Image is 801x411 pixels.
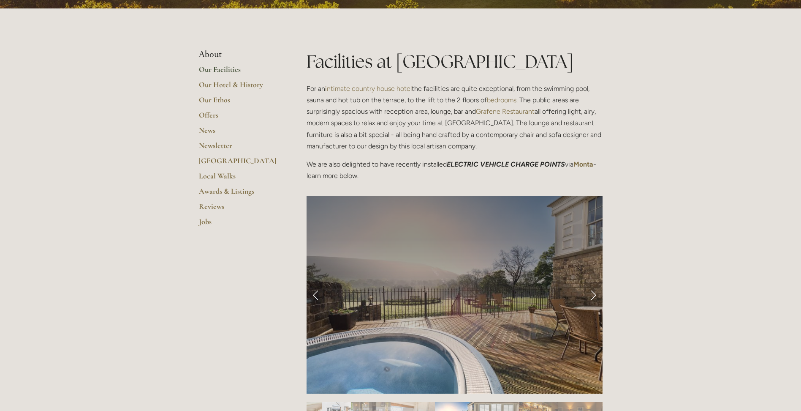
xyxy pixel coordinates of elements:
a: Reviews [199,202,280,217]
a: Jobs [199,217,280,232]
em: ELECTRIC VEHICLE CHARGE POINTS [447,160,565,168]
a: Our Facilities [199,65,280,80]
a: Grafene Restaurant [476,107,535,115]
a: Local Walks [199,171,280,186]
a: Our Hotel & History [199,80,280,95]
p: For an the facilities are quite exceptional, from the swimming pool, sauna and hot tub on the ter... [307,83,603,152]
a: intimate country house hotel [325,85,412,93]
h1: Facilities at [GEOGRAPHIC_DATA] [307,49,603,74]
a: [GEOGRAPHIC_DATA] [199,156,280,171]
a: Newsletter [199,141,280,156]
a: Previous Slide [307,282,325,307]
li: About [199,49,280,60]
a: Next Slide [584,282,603,307]
a: Our Ethos [199,95,280,110]
a: News [199,126,280,141]
a: bedrooms [487,96,516,104]
a: Monta [573,160,593,168]
a: Awards & Listings [199,186,280,202]
a: Offers [199,110,280,126]
p: We are also delighted to have recently installed via - learn more below. [307,159,603,181]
